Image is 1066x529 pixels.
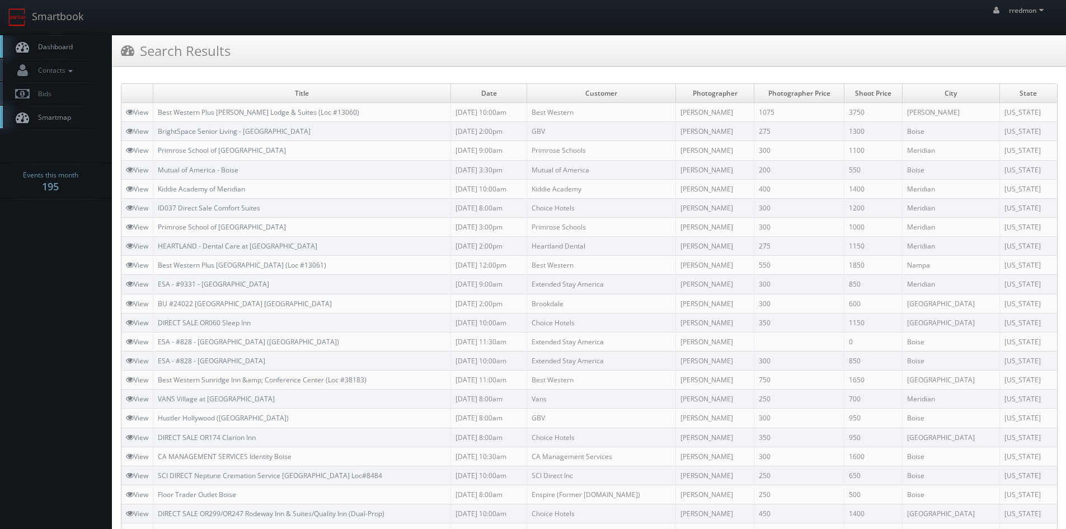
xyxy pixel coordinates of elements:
[450,237,527,256] td: [DATE] 2:00pm
[844,466,902,485] td: 650
[754,428,844,447] td: 350
[158,413,289,423] a: Hustler Hollywood ([GEOGRAPHIC_DATA])
[844,141,902,160] td: 1100
[450,103,527,122] td: [DATE] 10:00am
[126,222,148,232] a: View
[999,256,1057,275] td: [US_STATE]
[158,299,332,308] a: BU #24022 [GEOGRAPHIC_DATA] [GEOGRAPHIC_DATA]
[32,89,51,99] span: Bids
[126,375,148,385] a: View
[450,332,527,351] td: [DATE] 11:30am
[676,428,754,447] td: [PERSON_NAME]
[121,41,231,60] h3: Search Results
[527,122,676,141] td: GBV
[527,84,676,103] td: Customer
[450,371,527,390] td: [DATE] 11:00am
[527,390,676,409] td: Vans
[999,141,1057,160] td: [US_STATE]
[844,504,902,523] td: 1400
[527,447,676,466] td: CA Management Services
[902,237,999,256] td: Meridian
[844,256,902,275] td: 1850
[527,485,676,504] td: Enspire (Former [DOMAIN_NAME])
[999,428,1057,447] td: [US_STATE]
[754,198,844,217] td: 300
[126,184,148,194] a: View
[450,428,527,447] td: [DATE] 8:00am
[527,409,676,428] td: GBV
[527,504,676,523] td: Choice Hotels
[844,313,902,332] td: 1150
[844,371,902,390] td: 1650
[754,447,844,466] td: 300
[754,179,844,198] td: 400
[527,351,676,370] td: Extended Stay America
[158,471,382,480] a: SCI DIRECT Neptune Cremation Service [GEOGRAPHIC_DATA] Loc#8484
[902,332,999,351] td: Boise
[450,504,527,523] td: [DATE] 10:00am
[902,313,999,332] td: [GEOGRAPHIC_DATA]
[126,509,148,518] a: View
[126,146,148,155] a: View
[902,485,999,504] td: Boise
[158,490,236,499] a: Floor Trader Outlet Boise
[844,351,902,370] td: 850
[999,371,1057,390] td: [US_STATE]
[527,275,676,294] td: Extended Stay America
[999,390,1057,409] td: [US_STATE]
[126,203,148,213] a: View
[23,170,78,181] span: Events this month
[158,260,326,270] a: Best Western Plus [GEOGRAPHIC_DATA] (Loc #13061)
[844,122,902,141] td: 1300
[158,433,256,442] a: DIRECT SALE OR174 Clarion Inn
[754,103,844,122] td: 1075
[126,433,148,442] a: View
[126,471,148,480] a: View
[999,160,1057,179] td: [US_STATE]
[844,84,902,103] td: Shoot Price
[676,332,754,351] td: [PERSON_NAME]
[126,260,148,270] a: View
[450,122,527,141] td: [DATE] 2:00pm
[527,466,676,485] td: SCI Direct Inc
[450,409,527,428] td: [DATE] 8:00am
[158,127,311,136] a: BrightSpace Senior Living - [GEOGRAPHIC_DATA]
[999,237,1057,256] td: [US_STATE]
[676,217,754,236] td: [PERSON_NAME]
[902,466,999,485] td: Boise
[527,332,676,351] td: Extended Stay America
[527,141,676,160] td: Primrose Schools
[676,179,754,198] td: [PERSON_NAME]
[158,394,275,404] a: VANS Village at [GEOGRAPHIC_DATA]
[676,198,754,217] td: [PERSON_NAME]
[844,447,902,466] td: 1600
[158,375,367,385] a: Best Western Sunridge Inn &amp; Conference Center (Loc #38183)
[450,313,527,332] td: [DATE] 10:00am
[158,356,265,366] a: ESA - #828 - [GEOGRAPHIC_DATA]
[676,294,754,313] td: [PERSON_NAME]
[527,428,676,447] td: Choice Hotels
[754,409,844,428] td: 300
[999,84,1057,103] td: State
[126,127,148,136] a: View
[754,84,844,103] td: Photographer Price
[676,466,754,485] td: [PERSON_NAME]
[999,447,1057,466] td: [US_STATE]
[450,198,527,217] td: [DATE] 8:00am
[450,141,527,160] td: [DATE] 9:00am
[754,485,844,504] td: 250
[450,84,527,103] td: Date
[676,390,754,409] td: [PERSON_NAME]
[158,146,286,155] a: Primrose School of [GEOGRAPHIC_DATA]
[999,313,1057,332] td: [US_STATE]
[902,275,999,294] td: Meridian
[158,107,359,117] a: Best Western Plus [PERSON_NAME] Lodge & Suites (Loc #13060)
[32,113,71,122] span: Smartmap
[126,490,148,499] a: View
[754,371,844,390] td: 750
[527,294,676,313] td: Brookdale
[999,275,1057,294] td: [US_STATE]
[126,165,148,175] a: View
[754,294,844,313] td: 300
[902,504,999,523] td: [GEOGRAPHIC_DATA]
